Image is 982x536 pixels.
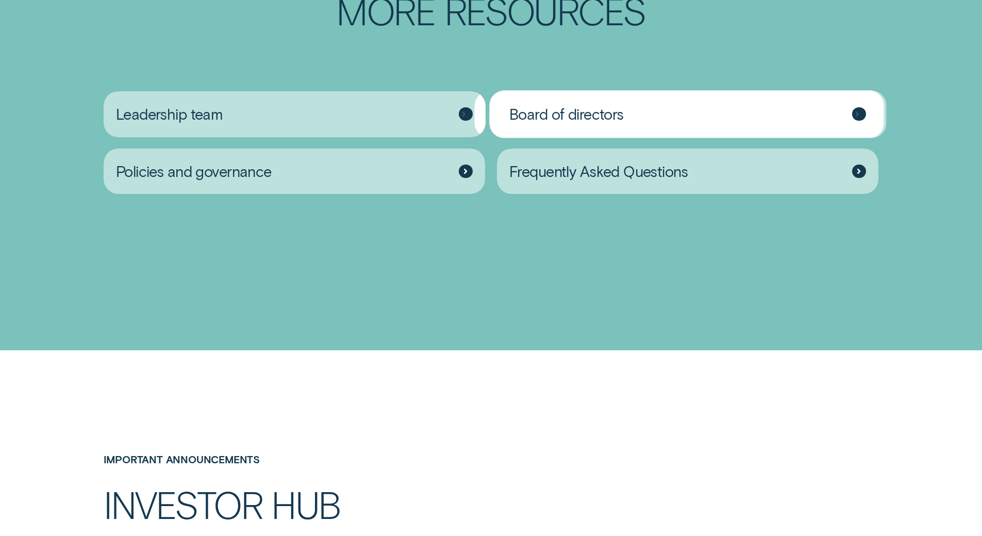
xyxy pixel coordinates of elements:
[497,91,879,137] a: Board of directors
[104,486,420,523] h2: Investor Hub
[104,453,420,465] h4: Important Announcements
[509,162,688,181] span: Frequently Asked Questions
[509,105,624,123] span: Board of directors
[104,149,486,194] a: Policies and governance
[104,91,486,137] a: Leadership team
[116,162,272,181] span: Policies and governance
[497,149,879,194] a: Frequently Asked Questions
[116,105,223,123] span: Leadership team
